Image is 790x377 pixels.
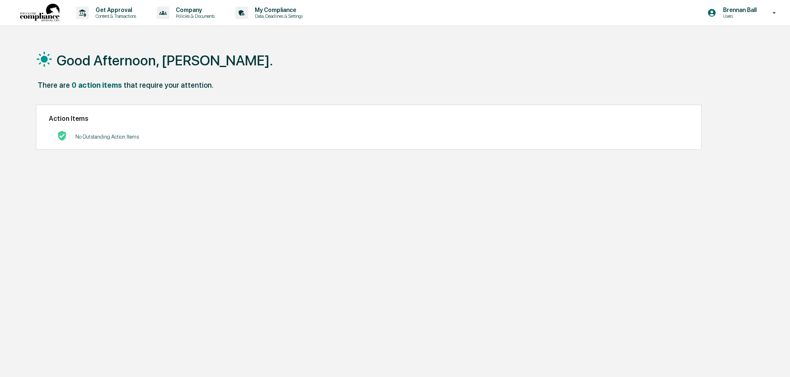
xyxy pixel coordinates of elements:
[248,13,307,19] p: Data, Deadlines & Settings
[20,4,60,22] img: logo
[38,81,70,89] div: There are
[169,7,219,13] p: Company
[89,13,140,19] p: Content & Transactions
[716,7,761,13] p: Brennan Ball
[248,7,307,13] p: My Compliance
[169,13,219,19] p: Policies & Documents
[57,52,273,69] h1: Good Afternoon, [PERSON_NAME].
[49,115,689,122] h2: Action Items
[89,7,140,13] p: Get Approval
[716,13,761,19] p: Users
[124,81,213,89] div: that require your attention.
[57,131,67,141] img: No Actions logo
[75,134,139,140] p: No Outstanding Action Items
[72,81,122,89] div: 0 action items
